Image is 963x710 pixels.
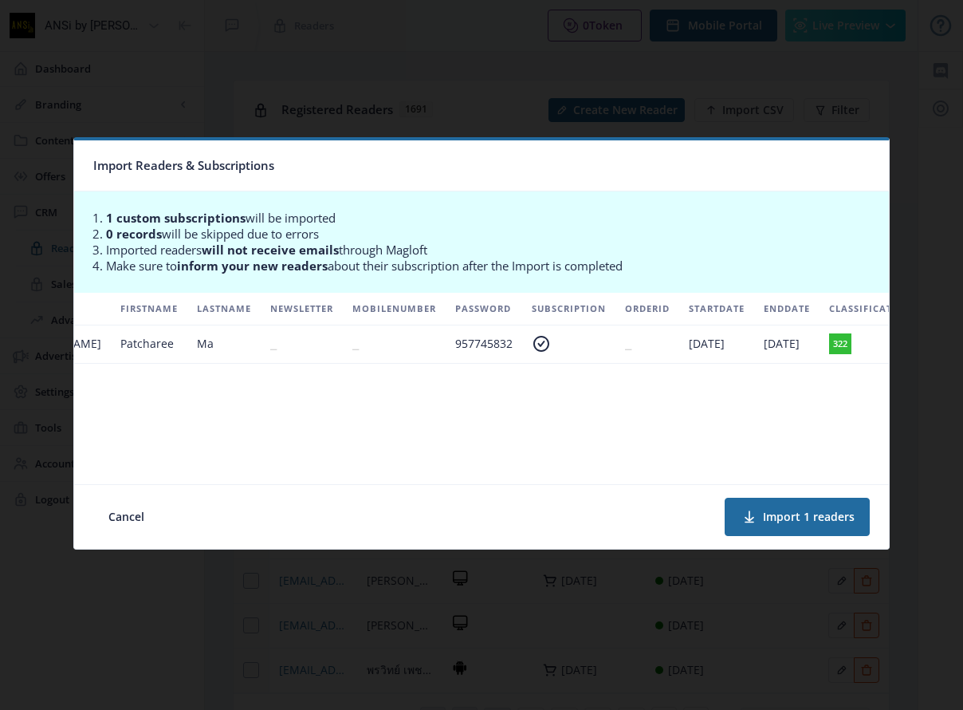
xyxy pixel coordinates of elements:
[446,293,522,325] th: password
[74,140,889,191] nb-card-header: Import Readers & Subscriptions
[754,293,820,325] th: endDate
[829,333,851,354] span: 322
[725,498,870,536] button: Import 1 readers
[106,226,881,242] li: will be skipped due to errors
[187,293,261,325] th: lastname
[120,336,174,351] span: Patcharee
[625,336,631,351] span: ⎯
[689,336,725,351] span: [DATE]
[197,336,214,351] span: Ma
[106,242,881,258] li: Imported readers through Magloft
[261,293,343,325] th: newsletter
[343,293,446,325] th: mobileNumber
[764,336,800,351] span: [DATE]
[106,226,162,242] b: 0 records
[106,210,881,226] li: will be imported
[270,336,277,351] span: ⎯
[106,210,246,226] b: 1 custom subscriptions
[820,293,927,325] th: classifications
[202,242,339,258] b: will not receive emails
[177,258,328,274] b: inform your new readers
[455,336,513,351] span: 957745832
[522,293,615,325] th: subscription
[106,258,881,274] li: Make sure to about their subscription after the Import is completed
[679,293,754,325] th: startDate
[352,336,359,351] span: ⎯
[93,498,159,536] button: Cancel
[615,293,679,325] th: orderId
[111,293,187,325] th: firstname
